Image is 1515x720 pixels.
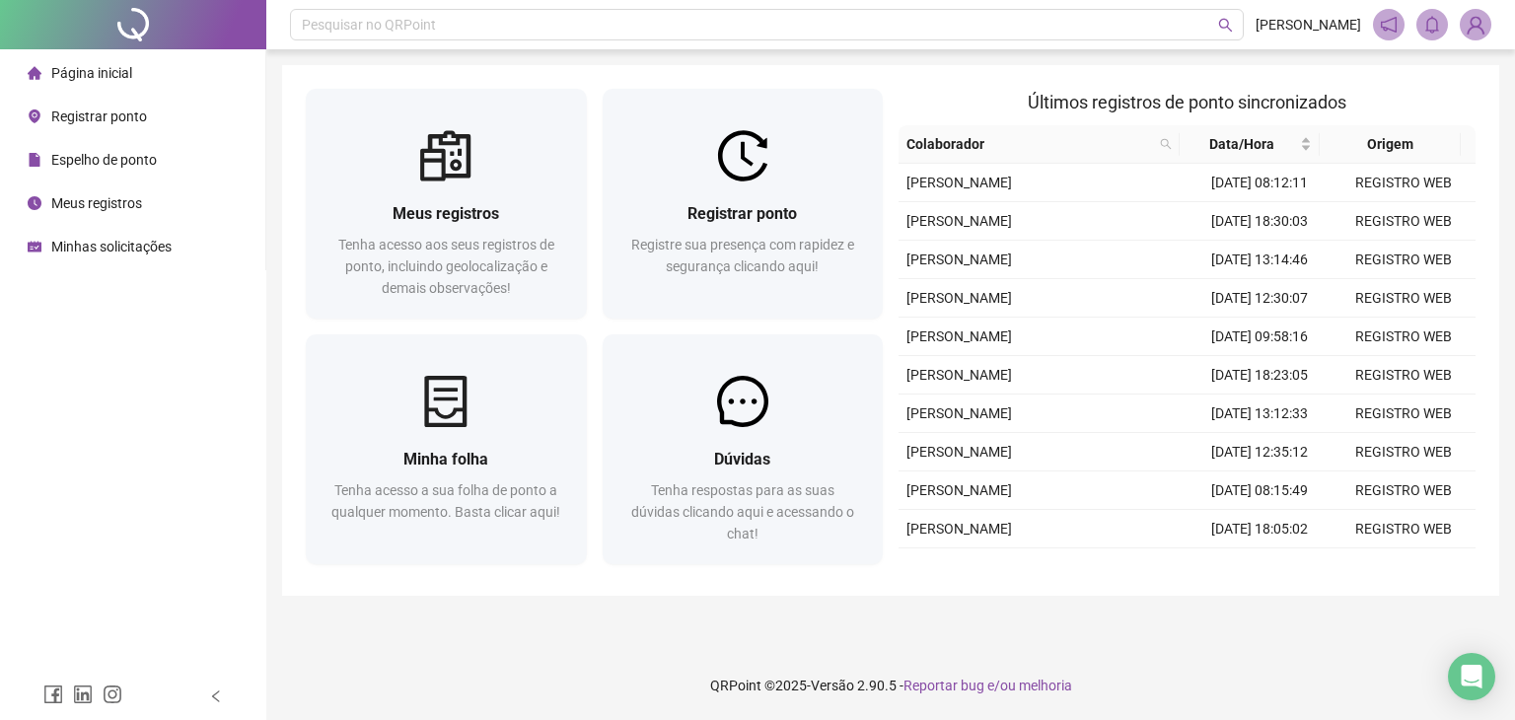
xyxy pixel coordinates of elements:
span: Reportar bug e/ou melhoria [903,678,1072,693]
td: [DATE] 09:58:16 [1188,318,1332,356]
td: REGISTRO WEB [1332,510,1476,548]
span: notification [1380,16,1398,34]
span: [PERSON_NAME] [906,175,1012,190]
span: [PERSON_NAME] [1256,14,1361,36]
td: REGISTRO WEB [1332,433,1476,471]
span: Meus registros [51,195,142,211]
span: Espelho de ponto [51,152,157,168]
span: Colaborador [906,133,1152,155]
span: facebook [43,684,63,704]
td: [DATE] 13:12:33 [1188,395,1332,433]
span: Meus registros [393,204,499,223]
td: [DATE] 08:12:11 [1188,164,1332,202]
span: [PERSON_NAME] [906,405,1012,421]
div: Open Intercom Messenger [1448,653,1495,700]
td: REGISTRO WEB [1332,202,1476,241]
td: REGISTRO WEB [1332,395,1476,433]
span: Minhas solicitações [51,239,172,254]
span: environment [28,109,41,123]
td: [DATE] 18:30:03 [1188,202,1332,241]
span: search [1156,129,1176,159]
span: [PERSON_NAME] [906,252,1012,267]
span: file [28,153,41,167]
span: Registre sua presença com rapidez e segurança clicando aqui! [631,237,854,274]
td: [DATE] 13:14:46 [1188,241,1332,279]
span: Últimos registros de ponto sincronizados [1028,92,1346,112]
th: Data/Hora [1180,125,1320,164]
td: REGISTRO WEB [1332,318,1476,356]
a: DúvidasTenha respostas para as suas dúvidas clicando aqui e acessando o chat! [603,334,884,564]
span: home [28,66,41,80]
td: REGISTRO WEB [1332,356,1476,395]
span: Data/Hora [1188,133,1296,155]
span: [PERSON_NAME] [906,328,1012,344]
td: [DATE] 13:15:22 [1188,548,1332,587]
span: [PERSON_NAME] [906,444,1012,460]
a: Minha folhaTenha acesso a sua folha de ponto a qualquer momento. Basta clicar aqui! [306,334,587,564]
td: REGISTRO WEB [1332,241,1476,279]
td: REGISTRO WEB [1332,279,1476,318]
img: 89263 [1461,10,1490,39]
span: Página inicial [51,65,132,81]
span: Tenha acesso aos seus registros de ponto, incluindo geolocalização e demais observações! [338,237,554,296]
span: schedule [28,240,41,253]
td: [DATE] 18:23:05 [1188,356,1332,395]
span: Minha folha [403,450,488,468]
a: Meus registrosTenha acesso aos seus registros de ponto, incluindo geolocalização e demais observa... [306,89,587,319]
span: [PERSON_NAME] [906,521,1012,537]
span: Dúvidas [714,450,770,468]
span: search [1218,18,1233,33]
span: instagram [103,684,122,704]
span: [PERSON_NAME] [906,213,1012,229]
span: bell [1423,16,1441,34]
span: Tenha acesso a sua folha de ponto a qualquer momento. Basta clicar aqui! [331,482,560,520]
span: Registrar ponto [687,204,797,223]
footer: QRPoint © 2025 - 2.90.5 - [266,651,1515,720]
span: [PERSON_NAME] [906,367,1012,383]
td: [DATE] 12:35:12 [1188,433,1332,471]
td: [DATE] 12:30:07 [1188,279,1332,318]
th: Origem [1320,125,1460,164]
span: linkedin [73,684,93,704]
a: Registrar pontoRegistre sua presença com rapidez e segurança clicando aqui! [603,89,884,319]
span: [PERSON_NAME] [906,290,1012,306]
span: left [209,689,223,703]
span: Registrar ponto [51,108,147,124]
span: [PERSON_NAME] [906,482,1012,498]
span: search [1160,138,1172,150]
td: [DATE] 18:05:02 [1188,510,1332,548]
span: clock-circle [28,196,41,210]
td: [DATE] 08:15:49 [1188,471,1332,510]
td: REGISTRO WEB [1332,548,1476,587]
span: Versão [811,678,854,693]
td: REGISTRO WEB [1332,164,1476,202]
span: Tenha respostas para as suas dúvidas clicando aqui e acessando o chat! [631,482,854,541]
td: REGISTRO WEB [1332,471,1476,510]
